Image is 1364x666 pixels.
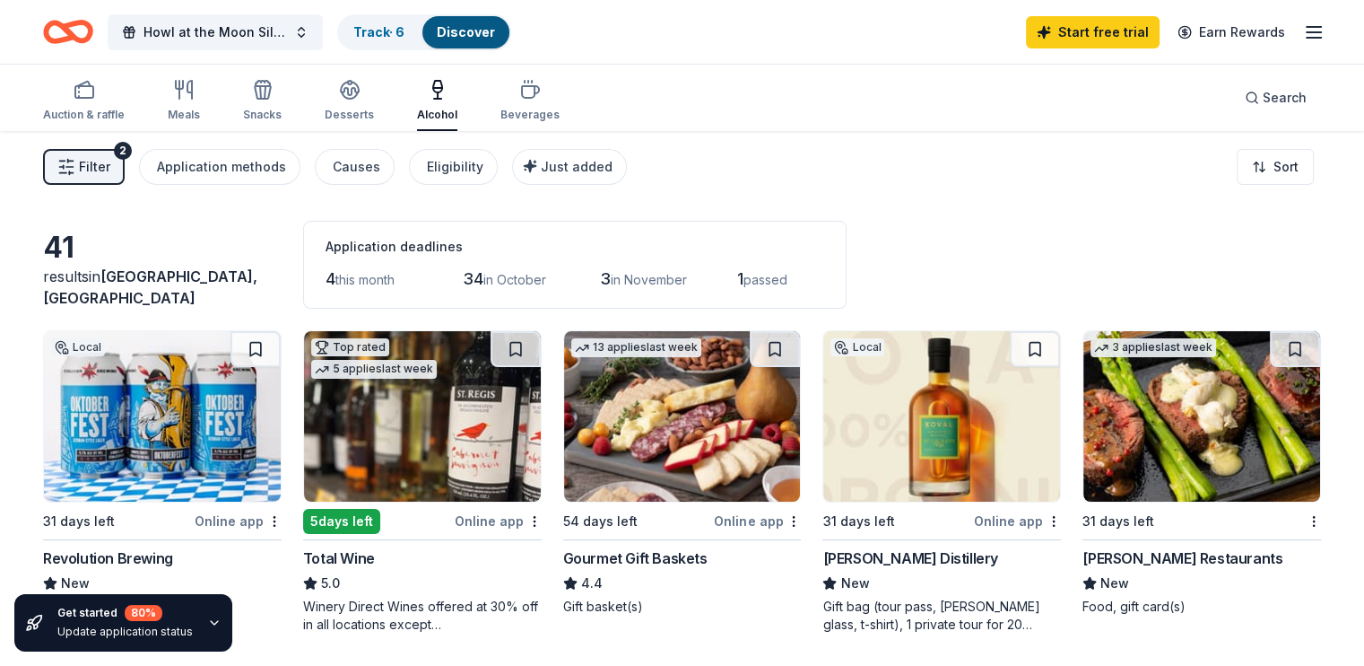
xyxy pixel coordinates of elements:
[600,269,611,288] span: 3
[611,272,687,287] span: in November
[1082,330,1321,616] a: Image for Perry's Restaurants3 applieslast week31 days left[PERSON_NAME] RestaurantsNewFood, gift...
[500,108,560,122] div: Beverages
[1263,87,1307,109] span: Search
[417,108,457,122] div: Alcohol
[79,156,110,178] span: Filter
[437,24,495,39] a: Discover
[737,269,743,288] span: 1
[311,338,389,356] div: Top rated
[51,338,105,356] div: Local
[333,156,380,178] div: Causes
[822,330,1061,634] a: Image for KOVAL DistilleryLocal31 days leftOnline app[PERSON_NAME] DistilleryNewGift bag (tour pa...
[43,149,125,185] button: Filter2
[108,14,323,50] button: Howl at the Moon Silent Auction
[714,510,801,532] div: Online app
[43,72,125,131] button: Auction & raffle
[743,272,787,287] span: passed
[1167,16,1296,48] a: Earn Rewards
[581,573,603,594] span: 4.4
[61,573,90,594] span: New
[325,108,374,122] div: Desserts
[974,510,1061,532] div: Online app
[43,11,93,53] a: Home
[43,230,282,266] div: 41
[1083,331,1320,502] img: Image for Perry's Restaurants
[303,598,542,634] div: Winery Direct Wines offered at 30% off in all locations except [GEOGRAPHIC_DATA], [GEOGRAPHIC_DAT...
[168,72,200,131] button: Meals
[1237,149,1314,185] button: Sort
[43,266,282,309] div: results
[500,72,560,131] button: Beverages
[822,511,894,532] div: 31 days left
[243,108,282,122] div: Snacks
[43,267,257,307] span: in
[168,108,200,122] div: Meals
[1082,598,1321,616] div: Food, gift card(s)
[157,156,286,178] div: Application methods
[563,330,802,616] a: Image for Gourmet Gift Baskets13 applieslast week54 days leftOnline appGourmet Gift Baskets4.4Gif...
[57,605,193,621] div: Get started
[541,159,612,174] span: Just added
[563,598,802,616] div: Gift basket(s)
[43,330,282,616] a: Image for Revolution BrewingLocal31 days leftOnline appRevolution BrewingNewBeer, brewpub gift ce...
[43,108,125,122] div: Auction & raffle
[326,269,335,288] span: 4
[571,338,701,357] div: 13 applies last week
[325,72,374,131] button: Desserts
[125,605,162,621] div: 80 %
[143,22,287,43] span: Howl at the Moon Silent Auction
[409,149,498,185] button: Eligibility
[43,548,173,569] div: Revolution Brewing
[417,72,457,131] button: Alcohol
[1082,548,1282,569] div: [PERSON_NAME] Restaurants
[840,573,869,594] span: New
[303,509,380,534] div: 5 days left
[243,72,282,131] button: Snacks
[315,149,395,185] button: Causes
[335,272,395,287] span: this month
[353,24,404,39] a: Track· 6
[483,272,546,287] span: in October
[1026,16,1160,48] a: Start free trial
[303,330,542,634] a: Image for Total WineTop rated5 applieslast week5days leftOnline appTotal Wine5.0Winery Direct Win...
[195,510,282,532] div: Online app
[326,236,824,258] div: Application deadlines
[114,142,132,160] div: 2
[139,149,300,185] button: Application methods
[1100,573,1129,594] span: New
[337,14,511,50] button: Track· 6Discover
[1090,338,1216,357] div: 3 applies last week
[563,548,708,569] div: Gourmet Gift Baskets
[44,331,281,502] img: Image for Revolution Brewing
[463,269,483,288] span: 34
[564,331,801,502] img: Image for Gourmet Gift Baskets
[455,510,542,532] div: Online app
[822,548,997,569] div: [PERSON_NAME] Distillery
[304,331,541,502] img: Image for Total Wine
[822,598,1061,634] div: Gift bag (tour pass, [PERSON_NAME] glass, t-shirt), 1 private tour for 20 guests, 1 host your cha...
[1230,80,1321,116] button: Search
[563,511,638,532] div: 54 days left
[43,511,115,532] div: 31 days left
[311,360,437,379] div: 5 applies last week
[1082,511,1154,532] div: 31 days left
[512,149,627,185] button: Just added
[1273,156,1299,178] span: Sort
[321,573,340,594] span: 5.0
[57,625,193,639] div: Update application status
[427,156,483,178] div: Eligibility
[303,548,375,569] div: Total Wine
[43,267,257,307] span: [GEOGRAPHIC_DATA], [GEOGRAPHIC_DATA]
[823,331,1060,502] img: Image for KOVAL Distillery
[830,338,884,356] div: Local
